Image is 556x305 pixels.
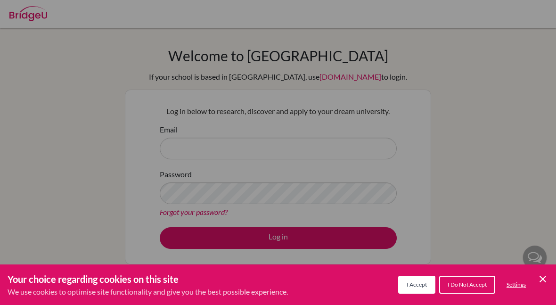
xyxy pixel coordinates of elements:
[8,286,288,297] p: We use cookies to optimise site functionality and give you the best possible experience.
[499,277,533,293] button: Settings
[507,281,526,288] span: Settings
[398,276,435,294] button: I Accept
[8,272,288,286] h3: Your choice regarding cookies on this site
[537,273,548,285] button: Save and close
[439,276,495,294] button: I Do Not Accept
[448,281,487,288] span: I Do Not Accept
[407,281,427,288] span: I Accept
